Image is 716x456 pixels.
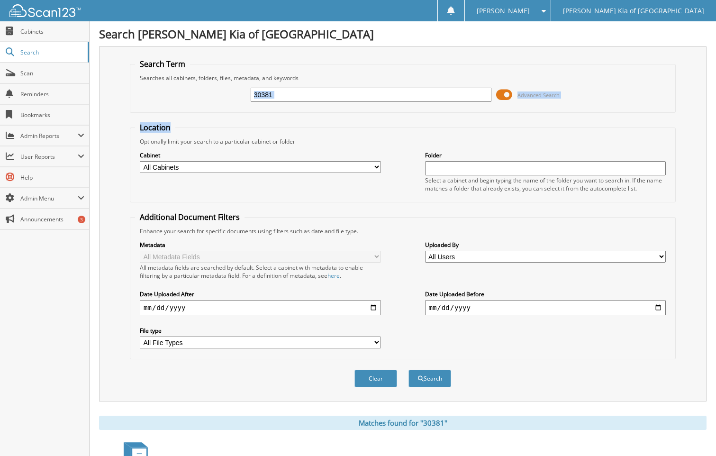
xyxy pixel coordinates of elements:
[408,370,451,387] button: Search
[425,290,666,298] label: Date Uploaded Before
[20,215,84,223] span: Announcements
[20,111,84,119] span: Bookmarks
[140,151,381,159] label: Cabinet
[140,290,381,298] label: Date Uploaded After
[20,69,84,77] span: Scan
[135,74,671,82] div: Searches all cabinets, folders, files, metadata, and keywords
[425,176,666,192] div: Select a cabinet and begin typing the name of the folder you want to search in. If the name match...
[20,132,78,140] span: Admin Reports
[99,416,707,430] div: Matches found for "30381"
[20,90,84,98] span: Reminders
[140,241,381,249] label: Metadata
[78,216,85,223] div: 3
[99,26,707,42] h1: Search [PERSON_NAME] Kia of [GEOGRAPHIC_DATA]
[140,300,381,315] input: start
[20,153,78,161] span: User Reports
[327,272,340,280] a: here
[20,194,78,202] span: Admin Menu
[140,264,381,280] div: All metadata fields are searched by default. Select a cabinet with metadata to enable filtering b...
[425,151,666,159] label: Folder
[425,241,666,249] label: Uploaded By
[135,137,671,146] div: Optionally limit your search to a particular cabinet or folder
[354,370,397,387] button: Clear
[135,227,671,235] div: Enhance your search for specific documents using filters such as date and file type.
[563,8,704,14] span: [PERSON_NAME] Kia of [GEOGRAPHIC_DATA]
[140,327,381,335] label: File type
[9,4,81,17] img: scan123-logo-white.svg
[517,91,560,99] span: Advanced Search
[425,300,666,315] input: end
[477,8,530,14] span: [PERSON_NAME]
[135,122,175,133] legend: Location
[20,173,84,182] span: Help
[135,212,245,222] legend: Additional Document Filters
[20,27,84,36] span: Cabinets
[20,48,83,56] span: Search
[135,59,190,69] legend: Search Term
